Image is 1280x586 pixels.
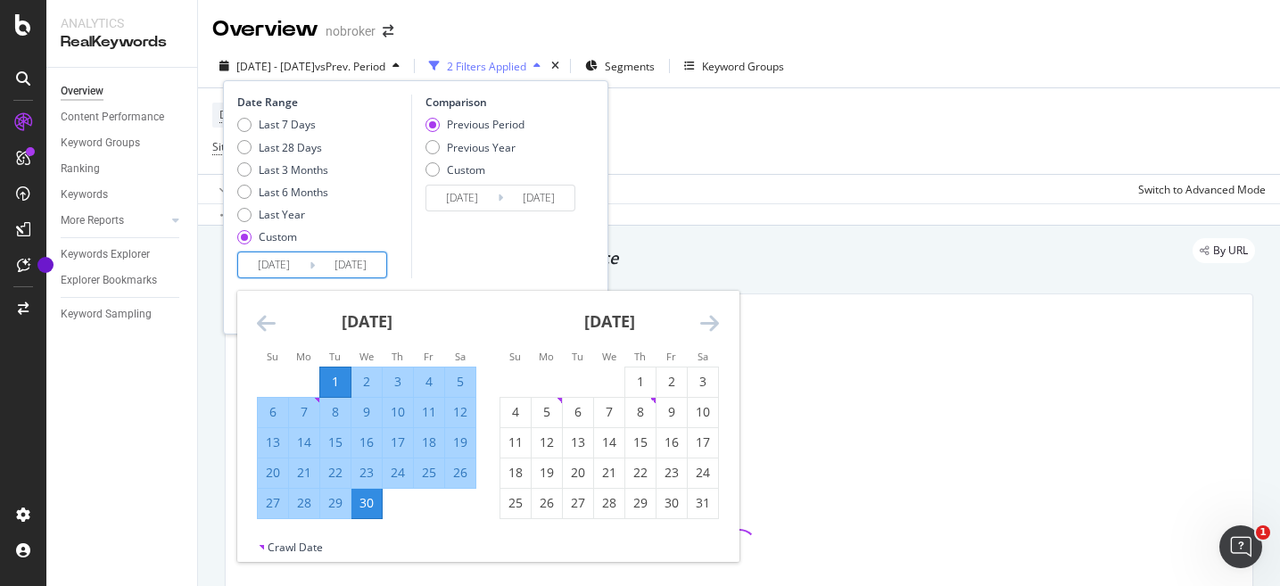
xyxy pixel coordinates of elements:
[320,458,351,488] td: Selected. Tuesday, April 22, 2025
[414,427,445,458] td: Selected. Friday, April 18, 2025
[289,458,320,488] td: Selected. Monday, April 21, 2025
[500,403,531,421] div: 4
[237,117,328,132] div: Last 7 Days
[237,229,328,244] div: Custom
[500,488,532,518] td: Choose Sunday, May 25, 2025 as your check-in date. It’s available.
[329,350,341,363] small: Tu
[572,350,583,363] small: Tu
[1193,238,1255,263] div: legacy label
[289,494,319,512] div: 28
[383,397,414,427] td: Selected. Thursday, April 10, 2025
[500,433,531,451] div: 11
[532,464,562,482] div: 19
[688,488,719,518] td: Choose Saturday, May 31, 2025 as your check-in date. It’s available.
[383,433,413,451] div: 17
[383,403,413,421] div: 10
[563,397,594,427] td: Choose Tuesday, May 6, 2025 as your check-in date. It’s available.
[259,117,316,132] div: Last 7 Days
[532,488,563,518] td: Choose Monday, May 26, 2025 as your check-in date. It’s available.
[594,464,624,482] div: 21
[61,211,124,230] div: More Reports
[258,403,288,421] div: 6
[351,458,383,488] td: Selected. Wednesday, April 23, 2025
[657,488,688,518] td: Choose Friday, May 30, 2025 as your check-in date. It’s available.
[237,291,739,540] div: Calendar
[594,433,624,451] div: 14
[289,397,320,427] td: Selected. Monday, April 7, 2025
[351,427,383,458] td: Selected. Wednesday, April 16, 2025
[61,271,157,290] div: Explorer Bookmarks
[688,494,718,512] div: 31
[259,140,322,155] div: Last 28 Days
[425,162,524,177] div: Custom
[258,464,288,482] div: 20
[289,403,319,421] div: 7
[594,494,624,512] div: 28
[383,427,414,458] td: Selected. Thursday, April 17, 2025
[625,403,656,421] div: 8
[61,32,183,53] div: RealKeywords
[563,458,594,488] td: Choose Tuesday, May 20, 2025 as your check-in date. It’s available.
[61,305,152,324] div: Keyword Sampling
[447,140,516,155] div: Previous Year
[578,52,662,80] button: Segments
[657,373,687,391] div: 2
[500,494,531,512] div: 25
[61,245,185,264] a: Keywords Explorer
[500,397,532,427] td: Choose Sunday, May 4, 2025 as your check-in date. It’s available.
[236,59,315,74] span: [DATE] - [DATE]
[351,397,383,427] td: Selected. Wednesday, April 9, 2025
[539,350,554,363] small: Mo
[320,433,351,451] div: 15
[509,350,521,363] small: Su
[351,373,382,391] div: 2
[688,433,718,451] div: 17
[258,494,288,512] div: 27
[414,403,444,421] div: 11
[320,488,351,518] td: Selected. Tuesday, April 29, 2025
[657,403,687,421] div: 9
[259,162,328,177] div: Last 3 Months
[383,373,413,391] div: 3
[238,252,310,277] input: Start Date
[212,52,407,80] button: [DATE] - [DATE]vsPrev. Period
[267,350,278,363] small: Su
[268,540,323,555] div: Crawl Date
[657,464,687,482] div: 23
[677,52,791,80] button: Keyword Groups
[688,427,719,458] td: Choose Saturday, May 17, 2025 as your check-in date. It’s available.
[532,403,562,421] div: 5
[320,464,351,482] div: 22
[320,373,351,391] div: 1
[1256,525,1270,540] span: 1
[445,464,475,482] div: 26
[259,229,297,244] div: Custom
[688,373,718,391] div: 3
[320,403,351,421] div: 8
[563,427,594,458] td: Choose Tuesday, May 13, 2025 as your check-in date. It’s available.
[447,117,524,132] div: Previous Period
[351,367,383,397] td: Selected. Wednesday, April 2, 2025
[447,162,485,177] div: Custom
[259,207,305,222] div: Last Year
[289,427,320,458] td: Selected. Monday, April 14, 2025
[500,464,531,482] div: 18
[563,464,593,482] div: 20
[584,310,635,332] strong: [DATE]
[447,59,526,74] div: 2 Filters Applied
[625,464,656,482] div: 22
[445,373,475,391] div: 5
[61,211,167,230] a: More Reports
[532,427,563,458] td: Choose Monday, May 12, 2025 as your check-in date. It’s available.
[37,257,54,273] div: Tooltip anchor
[700,312,719,334] div: Move forward to switch to the next month.
[625,494,656,512] div: 29
[61,186,108,204] div: Keywords
[258,433,288,451] div: 13
[320,494,351,512] div: 29
[455,350,466,363] small: Sa
[594,403,624,421] div: 7
[383,464,413,482] div: 24
[548,57,563,75] div: times
[61,160,185,178] a: Ranking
